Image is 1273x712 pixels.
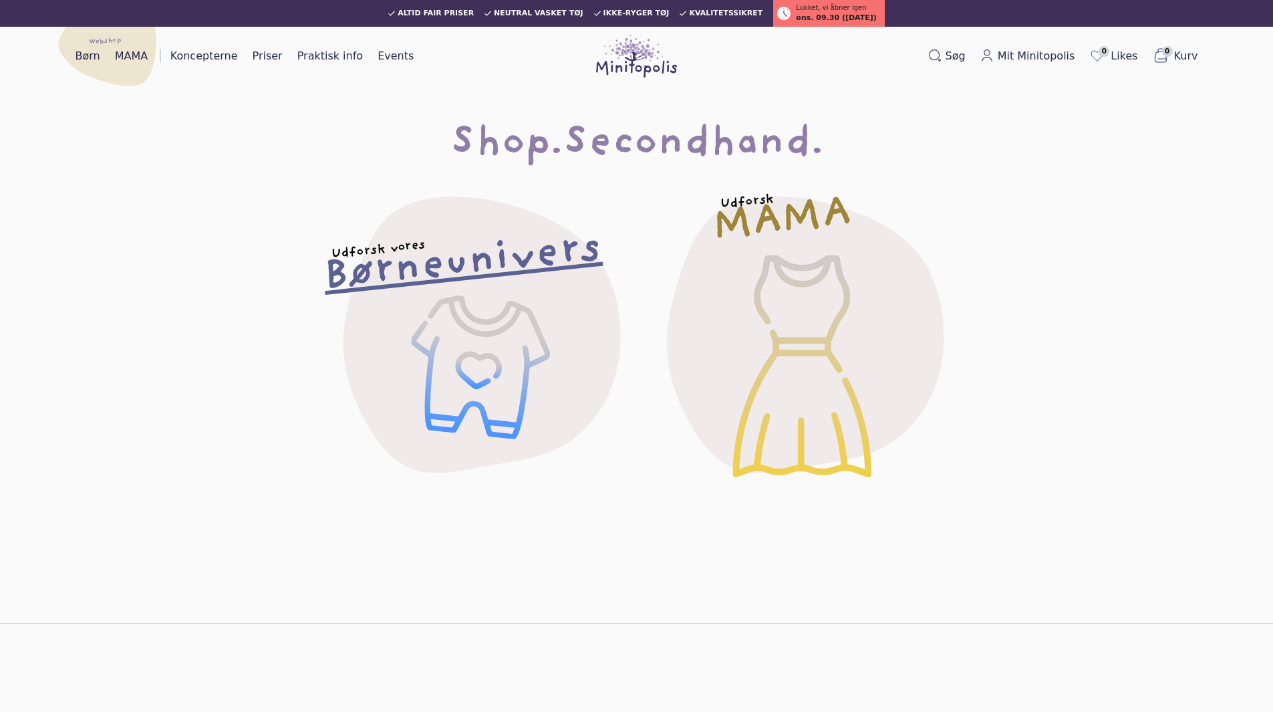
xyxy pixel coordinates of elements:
h2: MAMA [710,201,851,242]
a: Mit Minitopolis [975,45,1081,67]
span: Søg [946,48,966,64]
span: Ikke-ryger tøj [603,9,670,17]
h2: Børneunivers [322,236,603,291]
span: Lukket, vi åbner igen [796,3,866,13]
a: Udforsk voresBørneunivers [291,149,659,517]
a: Priser [247,45,288,67]
span: Neutral vasket tøj [494,9,583,17]
a: Koncepterne [165,45,243,67]
button: 0Kurv [1147,45,1204,68]
a: 0Likes [1084,45,1143,68]
a: Børn [70,45,106,67]
span: Shop. [450,113,563,176]
span: 0 [1162,46,1173,57]
span: Mit Minitopolis [998,48,1075,64]
span: Kvalitetssikret [689,9,762,17]
a: Events [372,45,419,67]
a: MAMA [110,45,154,67]
span: 0 [1099,46,1109,57]
span: Likes [1111,48,1137,64]
span: Secondhand. [563,113,823,176]
button: Søg [923,45,971,67]
a: Praktisk info [292,45,368,67]
span: Altid fair priser [398,9,474,17]
a: UdforskMAMA [615,149,982,517]
span: Kurv [1174,48,1198,64]
img: Minitopolis logo [596,35,678,78]
span: ons. 09.30 ([DATE]) [796,13,876,24]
